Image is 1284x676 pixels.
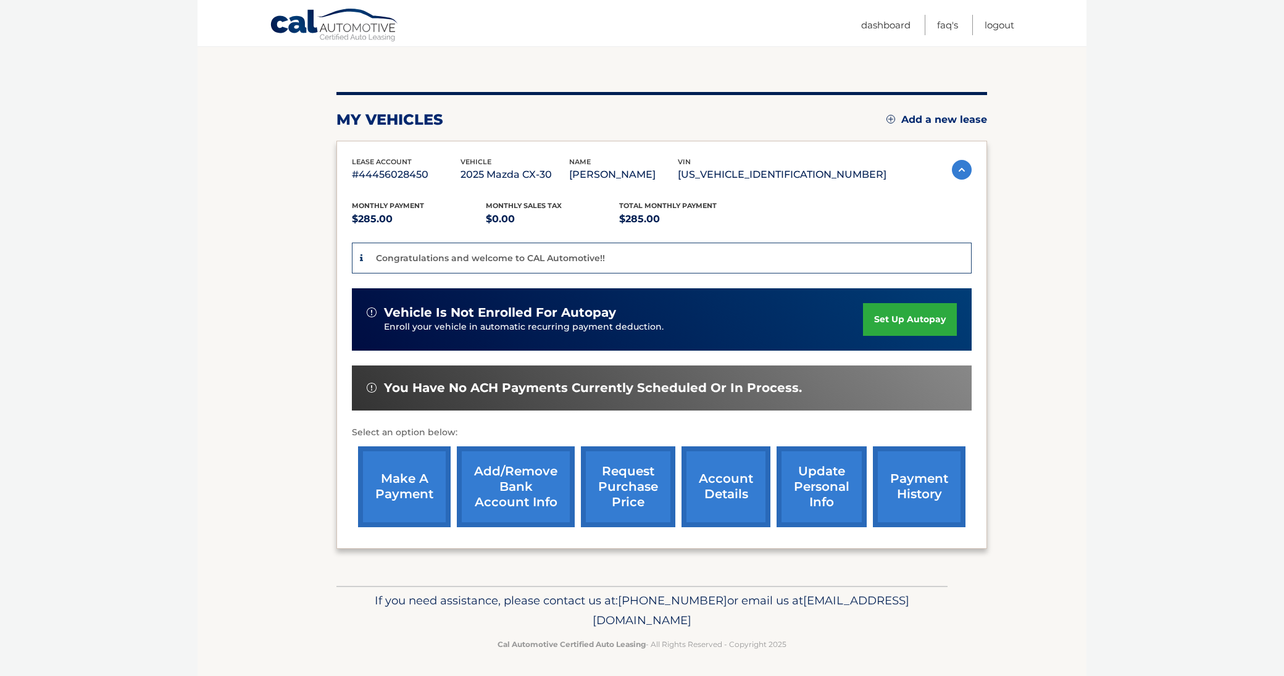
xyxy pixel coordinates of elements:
[873,446,965,527] a: payment history
[619,211,753,228] p: $285.00
[861,15,911,35] a: Dashboard
[486,201,562,210] span: Monthly sales Tax
[678,157,691,166] span: vin
[352,201,424,210] span: Monthly Payment
[461,166,569,183] p: 2025 Mazda CX-30
[384,305,616,320] span: vehicle is not enrolled for autopay
[569,157,591,166] span: name
[498,640,646,649] strong: Cal Automotive Certified Auto Leasing
[367,383,377,393] img: alert-white.svg
[384,320,863,334] p: Enroll your vehicle in automatic recurring payment deduction.
[581,446,675,527] a: request purchase price
[777,446,867,527] a: update personal info
[952,160,972,180] img: accordion-active.svg
[344,591,940,630] p: If you need assistance, please contact us at: or email us at
[886,114,987,126] a: Add a new lease
[619,201,717,210] span: Total Monthly Payment
[457,446,575,527] a: Add/Remove bank account info
[678,166,886,183] p: [US_VEHICLE_IDENTIFICATION_NUMBER]
[384,380,802,396] span: You have no ACH payments currently scheduled or in process.
[336,111,443,129] h2: my vehicles
[682,446,770,527] a: account details
[985,15,1014,35] a: Logout
[367,307,377,317] img: alert-white.svg
[352,157,412,166] span: lease account
[618,593,727,607] span: [PHONE_NUMBER]
[352,211,486,228] p: $285.00
[937,15,958,35] a: FAQ's
[352,425,972,440] p: Select an option below:
[486,211,620,228] p: $0.00
[352,166,461,183] p: #44456028450
[344,638,940,651] p: - All Rights Reserved - Copyright 2025
[376,252,605,264] p: Congratulations and welcome to CAL Automotive!!
[270,8,399,44] a: Cal Automotive
[569,166,678,183] p: [PERSON_NAME]
[886,115,895,123] img: add.svg
[863,303,957,336] a: set up autopay
[358,446,451,527] a: make a payment
[461,157,491,166] span: vehicle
